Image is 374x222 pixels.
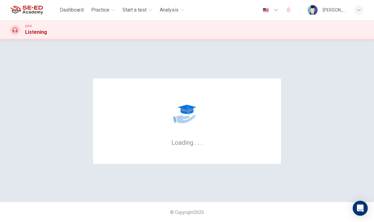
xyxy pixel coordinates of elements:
[10,4,57,16] a: SE-ED Academy logo
[157,4,187,16] button: Analysis
[353,201,368,216] div: Open Intercom Messenger
[57,4,86,16] button: Dashboard
[197,137,200,147] h6: .
[25,24,32,28] span: CEFR
[89,4,117,16] button: Practice
[194,137,196,147] h6: .
[200,137,203,147] h6: .
[120,4,155,16] button: Start a test
[160,6,179,14] span: Analysis
[25,28,47,36] h1: Listening
[262,8,270,13] img: en
[10,4,43,16] img: SE-ED Academy logo
[60,6,84,14] span: Dashboard
[323,6,346,14] div: [PERSON_NAME]
[308,5,318,15] img: Profile picture
[122,6,147,14] span: Start a test
[171,138,203,146] h6: Loading
[170,210,204,215] span: © Copyright 2025
[91,6,109,14] span: Practice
